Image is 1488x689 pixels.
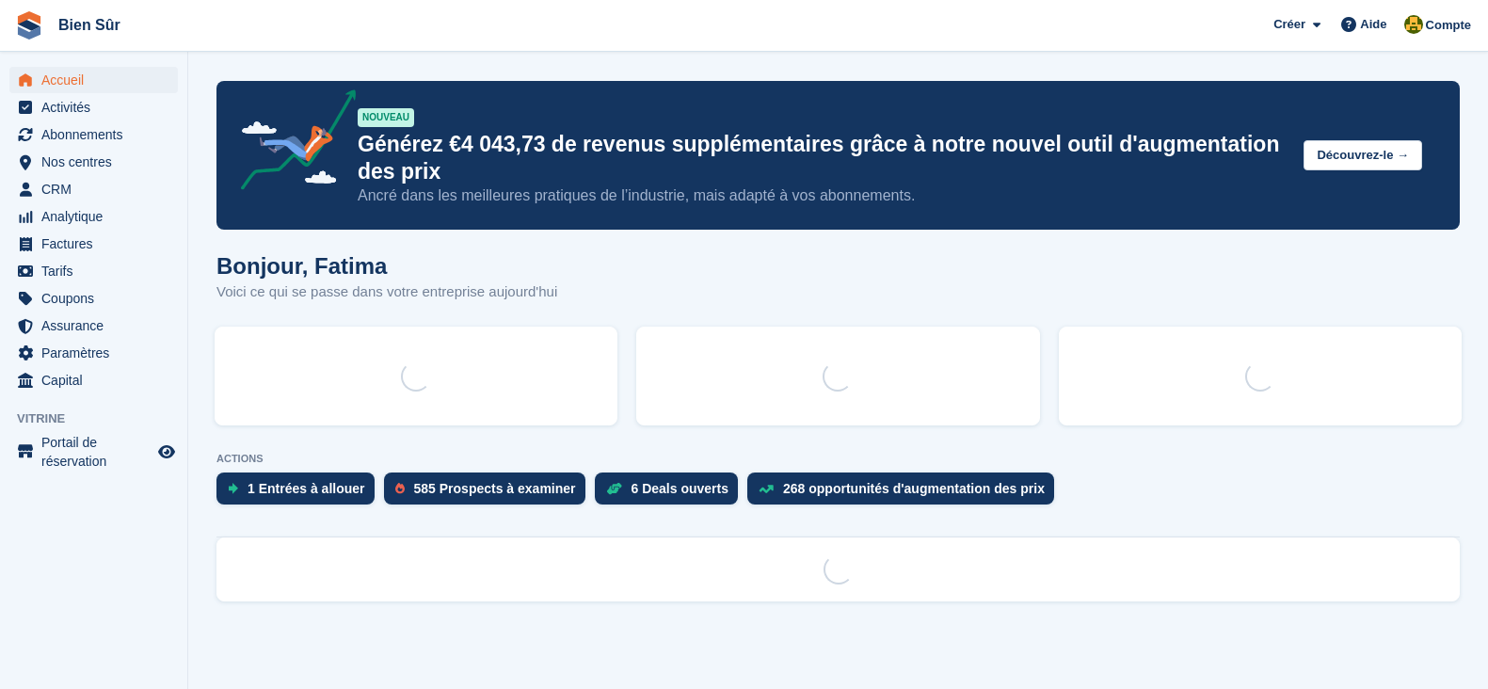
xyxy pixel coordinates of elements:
[1360,15,1386,34] span: Aide
[9,67,178,93] a: menu
[155,441,178,463] a: Boutique d'aperçu
[414,481,576,496] div: 585 Prospects à examiner
[51,9,128,40] a: Bien Sûr
[358,131,1288,185] p: Générez €4 043,73 de revenus supplémentaires grâce à notre nouvel outil d'augmentation des prix
[41,203,154,230] span: Analytique
[595,473,748,514] a: 6 Deals ouverts
[41,258,154,284] span: Tarifs
[9,285,178,312] a: menu
[759,485,774,493] img: price_increase_opportunities-93ffe204e8149a01c8c9dc8f82e8f89637d9d84a8eef4429ea346261dce0b2c0.svg
[41,67,154,93] span: Accueil
[41,367,154,393] span: Capital
[606,482,622,495] img: deal-1b604bf984904fb50ccaf53a9ad4b4a5d6e5aea283cecdc64d6e3604feb123c2.svg
[17,409,187,428] span: Vitrine
[41,121,154,148] span: Abonnements
[9,312,178,339] a: menu
[9,340,178,366] a: menu
[632,481,729,496] div: 6 Deals ouverts
[1304,140,1422,171] button: Découvrez-le →
[9,149,178,175] a: menu
[248,481,365,496] div: 1 Entrées à allouer
[228,483,238,494] img: move_ins_to_allocate_icon-fdf77a2bb77ea45bf5b3d319d69a93e2d87916cf1d5bf7949dd705db3b84f3ca.svg
[41,231,154,257] span: Factures
[41,433,154,471] span: Portail de réservation
[9,203,178,230] a: menu
[9,121,178,148] a: menu
[9,176,178,202] a: menu
[216,253,557,279] h1: Bonjour, Fatima
[9,367,178,393] a: menu
[783,481,1045,496] div: 268 opportunités d'augmentation des prix
[9,231,178,257] a: menu
[358,108,414,127] div: NOUVEAU
[9,433,178,471] a: menu
[9,94,178,120] a: menu
[15,11,43,40] img: stora-icon-8386f47178a22dfd0bd8f6a31ec36ba5ce8667c1dd55bd0f319d3a0aa187defe.svg
[216,281,557,303] p: Voici ce qui se passe dans votre entreprise aujourd'hui
[747,473,1064,514] a: 268 opportunités d'augmentation des prix
[1273,15,1305,34] span: Créer
[41,285,154,312] span: Coupons
[41,176,154,202] span: CRM
[41,340,154,366] span: Paramètres
[358,185,1288,206] p: Ancré dans les meilleures pratiques de l’industrie, mais adapté à vos abonnements.
[1404,15,1423,34] img: Fatima Kelaaoui
[216,453,1460,465] p: ACTIONS
[384,473,595,514] a: 585 Prospects à examiner
[216,473,384,514] a: 1 Entrées à allouer
[225,89,357,197] img: price-adjustments-announcement-icon-8257ccfd72463d97f412b2fc003d46551f7dbcb40ab6d574587a9cd5c0d94...
[41,149,154,175] span: Nos centres
[41,94,154,120] span: Activités
[41,312,154,339] span: Assurance
[9,258,178,284] a: menu
[1426,16,1471,35] span: Compte
[395,483,405,494] img: prospect-51fa495bee0391a8d652442698ab0144808aea92771e9ea1ae160a38d050c398.svg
